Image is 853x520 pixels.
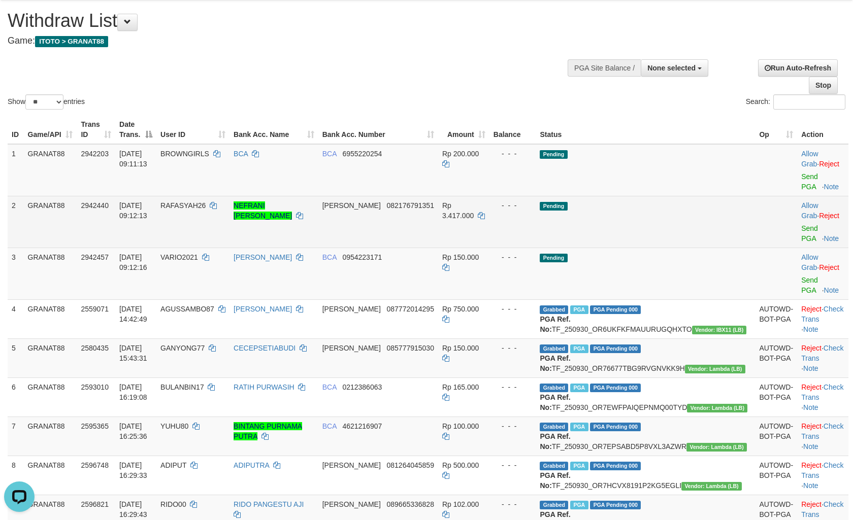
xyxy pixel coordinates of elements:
span: PGA Pending [590,501,641,509]
select: Showentries [25,94,63,110]
a: Reject [801,500,822,508]
b: PGA Ref. No: [540,393,570,411]
span: PGA Pending [590,462,641,470]
span: · [801,253,819,271]
span: · [801,201,819,220]
span: [PERSON_NAME] [322,201,381,210]
a: Check Trans [801,422,843,440]
span: [DATE] 16:19:08 [119,383,147,401]
span: Grabbed [540,423,568,431]
td: GRANAT88 [24,248,77,299]
span: Rp 150.000 [442,253,479,261]
span: Grabbed [540,344,568,353]
td: AUTOWD-BOT-PGA [755,377,797,417]
a: Allow Grab [801,253,818,271]
span: Rp 165.000 [442,383,479,391]
b: PGA Ref. No: [540,315,570,333]
div: - - - [494,304,532,314]
span: Marked by bgndany [570,384,588,392]
td: · · [797,417,848,456]
th: Bank Acc. Name: activate to sort column ascending [229,115,318,144]
a: Check Trans [801,461,843,479]
span: · [801,150,819,168]
a: Reject [801,344,822,352]
td: TF_250930_OR7EPSABD5P8VXL3AZWR [536,417,755,456]
th: Game/API: activate to sort column ascending [24,115,77,144]
span: BCA [322,150,337,158]
td: GRANAT88 [24,417,77,456]
div: - - - [494,149,532,159]
span: Pending [540,202,567,211]
a: Note [824,286,839,294]
span: ADIPUT [160,461,186,469]
span: [PERSON_NAME] [322,461,381,469]
span: PGA Pending [590,305,641,314]
b: PGA Ref. No: [540,354,570,372]
span: 2942203 [81,150,109,158]
a: Check Trans [801,383,843,401]
span: Rp 3.417.000 [442,201,474,220]
span: Marked by bgndedek [570,462,588,470]
td: · · [797,299,848,338]
b: PGA Ref. No: [540,432,570,450]
a: Reject [801,305,822,313]
span: Marked by bgndany [570,423,588,431]
span: Rp 150.000 [442,344,479,352]
th: Action [797,115,848,144]
span: Copy 087772014295 to clipboard [387,305,434,313]
span: Copy 089665336828 to clipboard [387,500,434,508]
td: GRANAT88 [24,456,77,495]
span: Vendor URL: https://dashboard.q2checkout.com/secure [692,326,747,334]
span: Grabbed [540,305,568,314]
b: PGA Ref. No: [540,471,570,490]
span: Rp 102.000 [442,500,479,508]
a: Reject [819,160,839,168]
span: Vendor URL: https://dashboard.q2checkout.com/secure [681,482,742,491]
span: [DATE] 16:29:43 [119,500,147,518]
td: 4 [8,299,24,338]
a: Send PGA [801,224,818,242]
span: Copy 0212386063 to clipboard [342,383,382,391]
span: 2942457 [81,253,109,261]
label: Show entries [8,94,85,110]
td: 7 [8,417,24,456]
div: - - - [494,252,532,262]
a: RIDO PANGESTU AJI [234,500,304,508]
th: Op: activate to sort column ascending [755,115,797,144]
a: NEFRANI [PERSON_NAME] [234,201,292,220]
a: Note [824,234,839,242]
div: PGA Site Balance / [568,59,641,77]
td: AUTOWD-BOT-PGA [755,299,797,338]
input: Search: [773,94,845,110]
a: Check Trans [801,500,843,518]
span: [DATE] 16:29:33 [119,461,147,479]
span: AGUSSAMBO87 [160,305,214,313]
span: 2596821 [81,500,109,508]
a: Note [803,364,818,372]
a: [PERSON_NAME] [234,253,292,261]
td: AUTOWD-BOT-PGA [755,338,797,377]
td: TF_250930_OR7EWFPAIQEPNMQ00TYD [536,377,755,417]
td: TF_250930_OR7HCVX8191P2KG5EGLI [536,456,755,495]
span: [PERSON_NAME] [322,305,381,313]
span: Vendor URL: https://dashboard.q2checkout.com/secure [685,365,745,373]
td: 1 [8,144,24,196]
td: GRANAT88 [24,299,77,338]
a: Reject [801,422,822,430]
span: PGA Pending [590,384,641,392]
span: Rp 750.000 [442,305,479,313]
a: Reject [819,212,839,220]
span: [DATE] 14:42:49 [119,305,147,323]
span: Copy 0954223171 to clipboard [342,253,382,261]
span: BCA [322,383,337,391]
a: Send PGA [801,276,818,294]
span: YUHU80 [160,422,188,430]
div: - - - [494,343,532,353]
label: Search: [746,94,845,110]
span: [DATE] 15:43:31 [119,344,147,362]
div: - - - [494,421,532,431]
div: - - - [494,460,532,470]
td: · · [797,377,848,417]
th: Balance [489,115,536,144]
span: [PERSON_NAME] [322,344,381,352]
